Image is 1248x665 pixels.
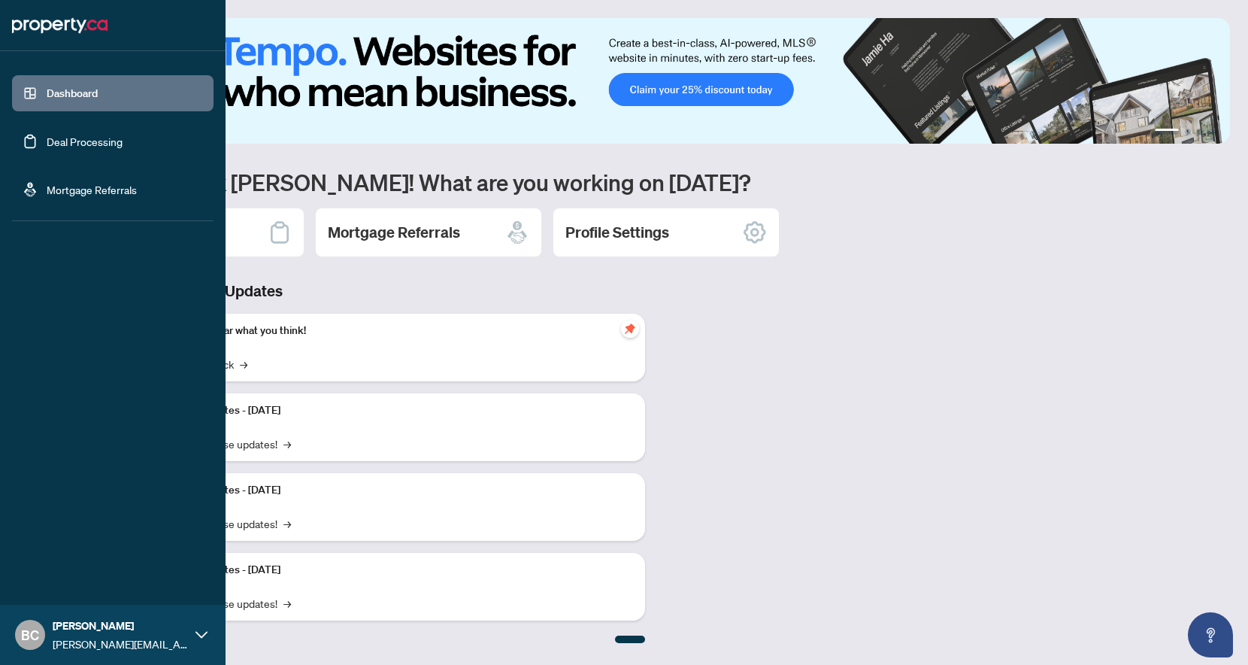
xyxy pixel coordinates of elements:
[158,562,633,578] p: Platform Updates - [DATE]
[47,87,98,100] a: Dashboard
[240,356,247,372] span: →
[1209,129,1215,135] button: 4
[21,624,39,645] span: BC
[78,18,1230,144] img: Slide 0
[1188,612,1233,657] button: Open asap
[283,595,291,612] span: →
[565,222,669,243] h2: Profile Settings
[158,402,633,419] p: Platform Updates - [DATE]
[78,168,1230,196] h1: Welcome back [PERSON_NAME]! What are you working on [DATE]?
[1185,129,1191,135] button: 2
[1197,129,1203,135] button: 3
[53,636,188,652] span: [PERSON_NAME][EMAIL_ADDRESS][DOMAIN_NAME]
[78,281,645,302] h3: Brokerage & Industry Updates
[47,183,137,196] a: Mortgage Referrals
[621,320,639,338] span: pushpin
[158,482,633,499] p: Platform Updates - [DATE]
[53,618,188,634] span: [PERSON_NAME]
[12,14,108,38] img: logo
[158,323,633,339] p: We want to hear what you think!
[47,135,123,148] a: Deal Processing
[1155,129,1179,135] button: 1
[328,222,460,243] h2: Mortgage Referrals
[283,436,291,452] span: →
[283,515,291,532] span: →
